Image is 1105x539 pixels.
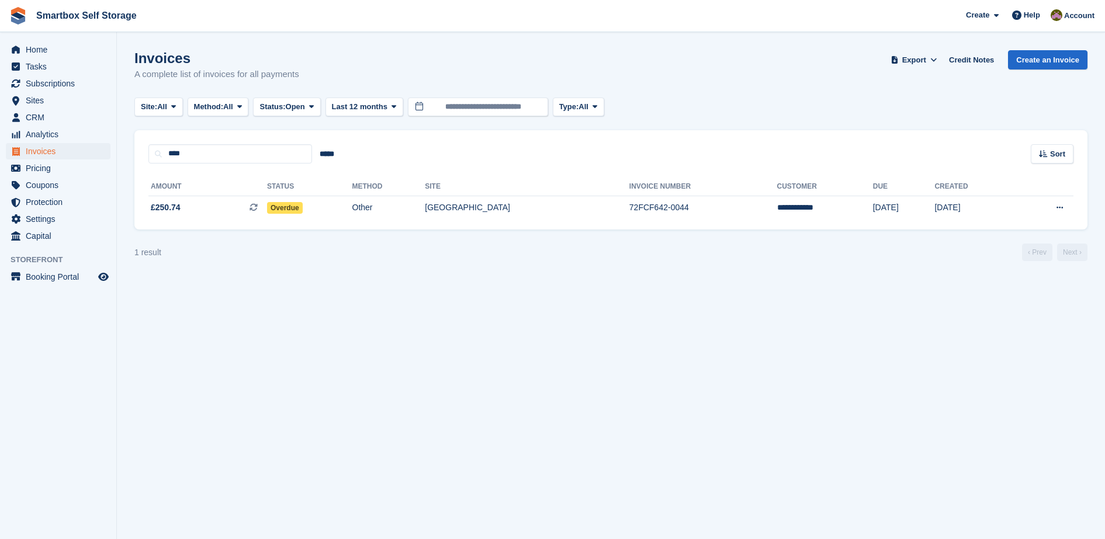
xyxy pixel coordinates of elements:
[1020,244,1090,261] nav: Page
[873,196,935,220] td: [DATE]
[26,41,96,58] span: Home
[6,194,110,210] a: menu
[1008,50,1087,69] a: Create an Invoice
[352,196,425,220] td: Other
[629,178,777,196] th: Invoice Number
[6,92,110,109] a: menu
[1022,244,1052,261] a: Previous
[267,178,352,196] th: Status
[1064,10,1094,22] span: Account
[6,41,110,58] a: menu
[148,178,267,196] th: Amount
[325,98,403,117] button: Last 12 months
[6,75,110,92] a: menu
[579,101,588,113] span: All
[151,201,181,214] span: £250.74
[26,160,96,176] span: Pricing
[777,178,873,196] th: Customer
[6,126,110,142] a: menu
[26,177,96,193] span: Coupons
[902,54,926,66] span: Export
[6,269,110,285] a: menu
[26,269,96,285] span: Booking Portal
[194,101,224,113] span: Method:
[425,196,629,220] td: [GEOGRAPHIC_DATA]
[253,98,320,117] button: Status: Open
[134,68,299,81] p: A complete list of invoices for all payments
[6,177,110,193] a: menu
[26,75,96,92] span: Subscriptions
[26,58,96,75] span: Tasks
[944,50,999,69] a: Credit Notes
[267,202,303,214] span: Overdue
[6,228,110,244] a: menu
[966,9,989,21] span: Create
[1051,9,1062,21] img: Kayleigh Devlin
[1057,244,1087,261] a: Next
[425,178,629,196] th: Site
[286,101,305,113] span: Open
[188,98,249,117] button: Method: All
[134,50,299,66] h1: Invoices
[559,101,579,113] span: Type:
[157,101,167,113] span: All
[9,7,27,25] img: stora-icon-8386f47178a22dfd0bd8f6a31ec36ba5ce8667c1dd55bd0f319d3a0aa187defe.svg
[134,246,161,259] div: 1 result
[32,6,141,25] a: Smartbox Self Storage
[6,211,110,227] a: menu
[223,101,233,113] span: All
[26,194,96,210] span: Protection
[6,160,110,176] a: menu
[1050,148,1065,160] span: Sort
[26,228,96,244] span: Capital
[26,211,96,227] span: Settings
[934,178,1014,196] th: Created
[332,101,387,113] span: Last 12 months
[259,101,285,113] span: Status:
[888,50,940,69] button: Export
[934,196,1014,220] td: [DATE]
[96,270,110,284] a: Preview store
[629,196,777,220] td: 72FCF642-0044
[26,126,96,142] span: Analytics
[352,178,425,196] th: Method
[1024,9,1040,21] span: Help
[134,98,183,117] button: Site: All
[553,98,604,117] button: Type: All
[11,254,116,266] span: Storefront
[141,101,157,113] span: Site:
[6,143,110,159] a: menu
[6,58,110,75] a: menu
[6,109,110,126] a: menu
[26,109,96,126] span: CRM
[26,143,96,159] span: Invoices
[26,92,96,109] span: Sites
[873,178,935,196] th: Due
